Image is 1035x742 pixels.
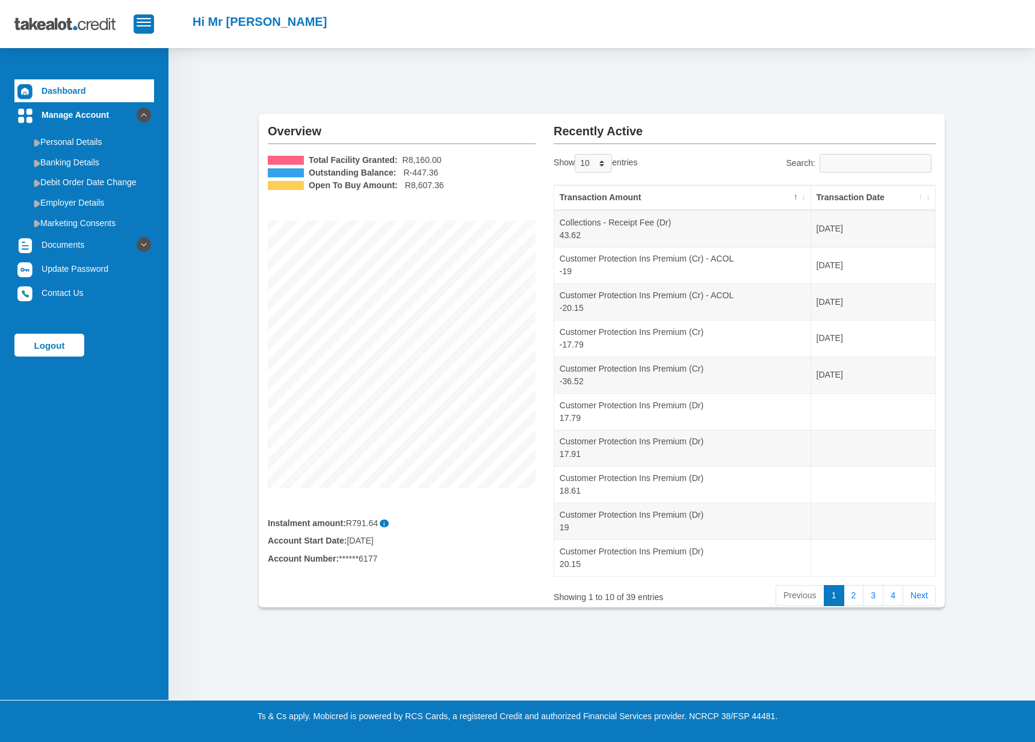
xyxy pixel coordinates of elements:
img: takealot_credit_logo.svg [14,9,134,39]
a: Next [903,585,936,607]
input: Search: [820,154,931,173]
img: menu arrow [34,219,40,227]
td: [DATE] [811,283,935,320]
td: [DATE] [811,320,935,357]
a: Banking Details [14,153,154,172]
label: Show entries [554,154,637,173]
td: Customer Protection Ins Premium (Dr) 17.91 [554,430,811,467]
a: Contact Us [14,281,154,304]
b: Outstanding Balance: [309,167,397,179]
label: Search: [786,154,936,173]
p: Ts & Cs apply. Mobicred is powered by RCS Cards, a registered Credit and authorized Financial Ser... [184,710,851,723]
a: Marketing Consents [14,213,154,233]
th: Transaction Amount: activate to sort column descending [554,185,811,210]
a: 2 [844,585,864,607]
a: Logout [14,334,84,357]
b: Account Number: [268,554,339,563]
td: Customer Protection Ins Premium (Cr) -36.52 [554,357,811,393]
a: Debit Order Date Change [14,173,154,192]
a: 4 [883,585,903,607]
td: [DATE] [811,247,935,284]
b: Instalment amount: [268,518,346,528]
a: Personal Details [14,132,154,152]
td: Customer Protection Ins Premium (Cr) -17.79 [554,320,811,357]
img: menu arrow [34,159,40,167]
td: [DATE] [811,357,935,393]
div: R791.64 [268,517,536,530]
a: Documents [14,233,154,256]
a: Dashboard [14,79,154,102]
td: Collections - Receipt Fee (Dr) 43.62 [554,210,811,247]
td: Customer Protection Ins Premium (Dr) 19 [554,503,811,539]
img: menu arrow [34,139,40,147]
a: Update Password [14,257,154,280]
a: 1 [824,585,844,607]
td: Customer Protection Ins Premium (Dr) 17.79 [554,393,811,430]
td: Customer Protection Ins Premium (Dr) 20.15 [554,539,811,576]
span: R8,607.36 [405,179,444,192]
b: Total Facility Granted: [309,154,398,167]
span: R8,160.00 [403,154,442,167]
div: Showing 1 to 10 of 39 entries [554,584,702,604]
td: Customer Protection Ins Premium (Cr) - ACOL -20.15 [554,283,811,320]
span: R-447.36 [403,167,438,179]
h2: Hi Mr [PERSON_NAME] [193,14,327,29]
select: Showentries [575,154,612,173]
img: menu arrow [34,179,40,187]
h2: Overview [268,114,536,138]
b: Account Start Date: [268,536,347,545]
a: Manage Account [14,103,154,126]
h2: Recently Active [554,114,936,138]
b: Open To Buy Amount: [309,179,398,192]
a: 3 [863,585,883,607]
a: Employer Details [14,193,154,212]
span: i [380,520,389,527]
th: Transaction Date: activate to sort column ascending [811,185,935,210]
div: [DATE] [259,535,545,547]
td: Customer Protection Ins Premium (Cr) - ACOL -19 [554,247,811,284]
td: [DATE] [811,210,935,247]
img: menu arrow [34,200,40,207]
td: Customer Protection Ins Premium (Dr) 18.61 [554,466,811,503]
